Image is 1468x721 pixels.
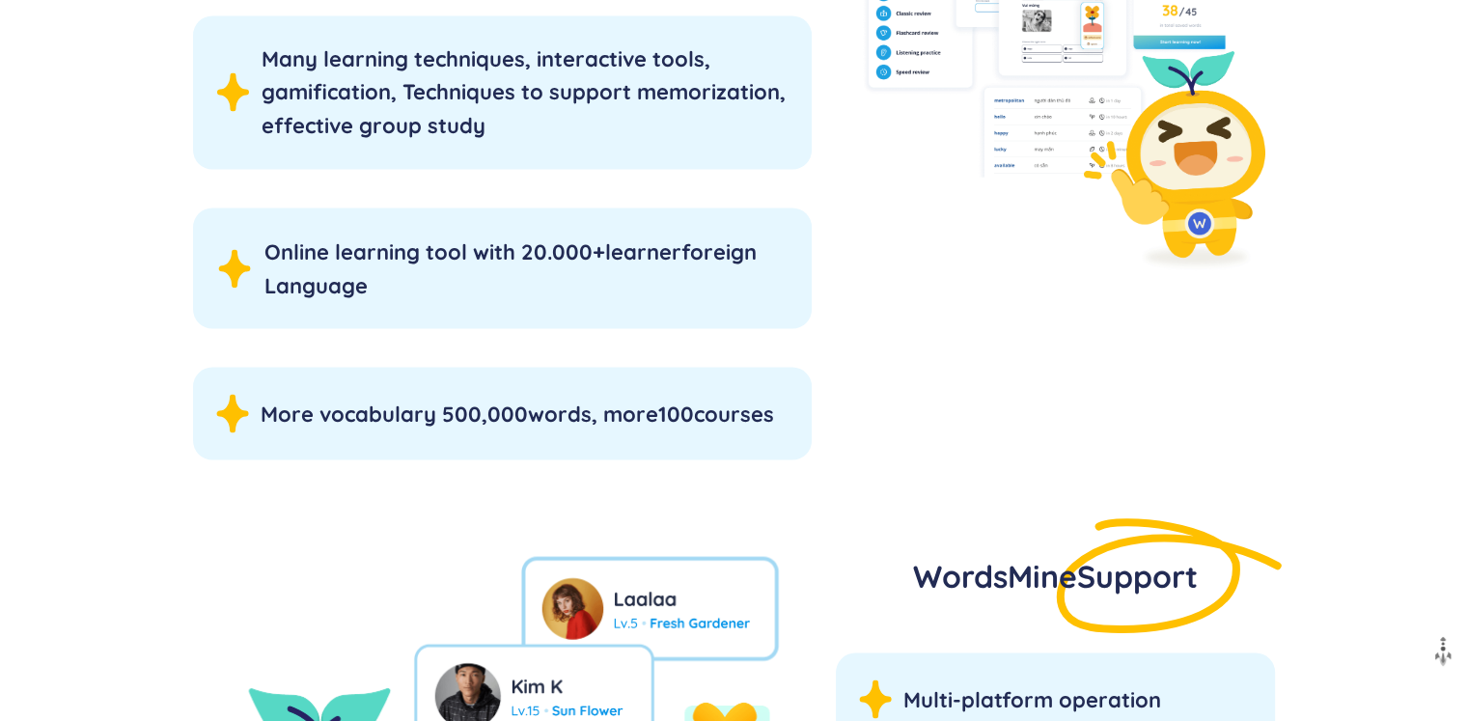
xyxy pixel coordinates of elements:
img: to top [1427,636,1458,667]
span: Support [1077,556,1198,595]
span: WordsMine [913,556,1077,595]
span: More vocabulary words, more courses [261,400,774,427]
span: 500,000 [442,400,528,427]
span: 100 [658,400,694,427]
span: Many learning techniques, interactive tools, gamification, Techniques to support memorization, ef... [262,42,789,143]
span: foreign Language [264,237,757,298]
span: 20.000+ [521,237,605,264]
span: Online learning tool with learner [264,237,681,264]
span: Multi-platform operation [903,682,1161,716]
